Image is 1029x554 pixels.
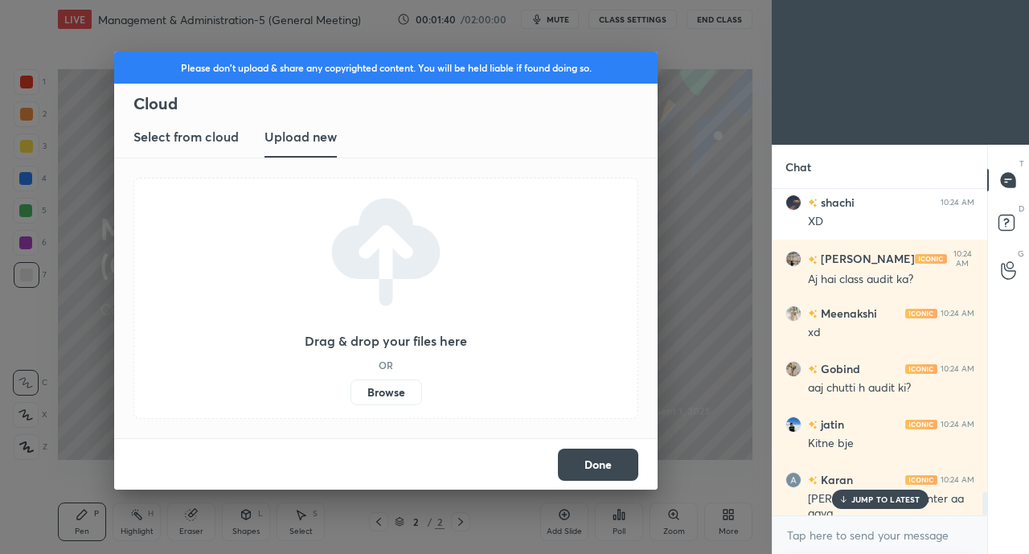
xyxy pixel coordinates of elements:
[851,494,920,504] p: JUMP TO LATEST
[915,254,947,264] img: iconic-light.a09c19a4.png
[1018,248,1024,260] p: G
[808,476,818,485] img: no-rating-badge.077c3623.svg
[305,334,467,347] h3: Drag & drop your files here
[785,195,801,211] img: 48957b188b65497690f4102c0065d313.jpg
[785,472,801,488] img: 3
[785,306,801,322] img: 5c1b3679b7424cfb8ffd2799dc6506a7.jpg
[773,189,987,516] div: grid
[785,417,801,433] img: 484a4038a7ba428dad51a85f2878fb39.jpg
[808,256,818,265] img: no-rating-badge.077c3623.svg
[808,310,818,318] img: no-rating-badge.077c3623.svg
[818,360,860,377] h6: Gobind
[905,420,937,429] img: iconic-light.a09c19a4.png
[808,380,974,396] div: aaj chutti h audit ki?
[133,93,658,114] h2: Cloud
[808,436,974,452] div: Kitne bje
[808,272,974,288] div: Aj hai class audit ka?
[133,127,239,146] h3: Select from cloud
[941,420,974,429] div: 10:24 AM
[379,360,393,370] h5: OR
[808,199,818,207] img: no-rating-badge.077c3623.svg
[1019,203,1024,215] p: D
[905,309,937,318] img: iconic-light.a09c19a4.png
[941,198,974,207] div: 10:24 AM
[785,251,801,267] img: f38e0d48d3da455eb587ff506802c407.jpg
[114,51,658,84] div: Please don't upload & share any copyrighted content. You will be held liable if found doing so.
[1019,158,1024,170] p: T
[941,309,974,318] div: 10:24 AM
[818,194,855,211] h6: shachi
[264,127,337,146] h3: Upload new
[941,364,974,374] div: 10:24 AM
[785,361,801,377] img: 6a9ced9164c8430e98efb992ec47e711.jpg
[818,471,853,488] h6: Karan
[905,364,937,374] img: iconic-light.a09c19a4.png
[941,475,974,485] div: 10:24 AM
[950,249,974,269] div: 10:24 AM
[808,325,974,341] div: xd
[818,251,915,268] h6: [PERSON_NAME]
[808,491,974,522] div: [PERSON_NAME] dominter aa gaya
[558,449,638,481] button: Done
[818,416,844,433] h6: jatin
[905,475,937,485] img: iconic-light.a09c19a4.png
[818,305,877,322] h6: Meenakshi
[773,146,824,188] p: Chat
[808,365,818,374] img: no-rating-badge.077c3623.svg
[808,421,818,429] img: no-rating-badge.077c3623.svg
[808,214,974,230] div: XD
